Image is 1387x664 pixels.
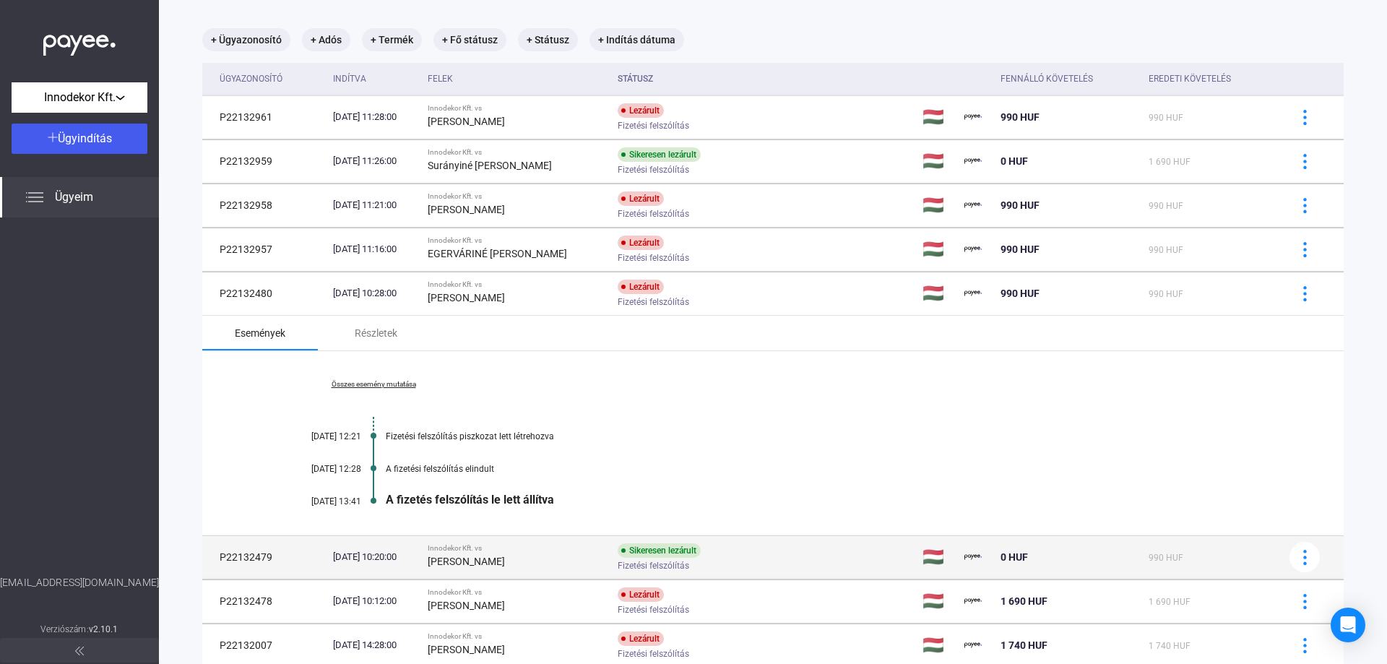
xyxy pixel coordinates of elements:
[917,579,959,623] td: 🇭🇺
[1149,70,1272,87] div: Eredeti követelés
[428,148,606,157] div: Innodekor Kft. vs
[1289,630,1320,660] button: more-blue
[1149,597,1191,607] span: 1 690 HUF
[362,28,422,51] mat-chip: + Termék
[1149,157,1191,167] span: 1 690 HUF
[275,431,361,441] div: [DATE] 12:21
[1149,113,1183,123] span: 990 HUF
[618,645,689,663] span: Fizetési felszólítás
[917,95,959,139] td: 🇭🇺
[1297,198,1313,213] img: more-blue
[428,116,505,127] strong: [PERSON_NAME]
[1149,641,1191,651] span: 1 740 HUF
[917,228,959,271] td: 🇭🇺
[428,236,606,245] div: Innodekor Kft. vs
[355,324,397,342] div: Részletek
[428,632,606,641] div: Innodekor Kft. vs
[428,104,606,113] div: Innodekor Kft. vs
[12,82,147,113] button: Innodekor Kft.
[1331,608,1365,642] div: Open Intercom Messenger
[589,28,684,51] mat-chip: + Indítás dátuma
[1001,639,1047,651] span: 1 740 HUF
[275,496,361,506] div: [DATE] 13:41
[428,248,567,259] strong: EGERVÁRINÉ [PERSON_NAME]
[964,241,982,258] img: payee-logo
[428,544,606,553] div: Innodekor Kft. vs
[1001,155,1028,167] span: 0 HUF
[302,28,350,51] mat-chip: + Adós
[618,249,689,267] span: Fizetési felszólítás
[618,205,689,223] span: Fizetési felszólítás
[275,380,472,389] a: Összes esemény mutatása
[75,647,84,655] img: arrow-double-left-grey.svg
[518,28,578,51] mat-chip: + Státusz
[1289,542,1320,572] button: more-blue
[428,556,505,567] strong: [PERSON_NAME]
[12,124,147,154] button: Ügyindítás
[1289,278,1320,309] button: more-blue
[202,272,327,315] td: P22132480
[55,189,93,206] span: Ügyeim
[1297,110,1313,125] img: more-blue
[1001,70,1093,87] div: Fennálló követelés
[202,579,327,623] td: P22132478
[428,204,505,215] strong: [PERSON_NAME]
[220,70,321,87] div: Ügyazonosító
[386,464,1271,474] div: A fizetési felszólítás elindult
[428,192,606,201] div: Innodekor Kft. vs
[964,108,982,126] img: payee-logo
[618,236,664,250] div: Lezárult
[1001,595,1047,607] span: 1 690 HUF
[428,644,505,655] strong: [PERSON_NAME]
[428,600,505,611] strong: [PERSON_NAME]
[612,63,917,95] th: Státusz
[428,70,453,87] div: Felek
[917,139,959,183] td: 🇭🇺
[202,184,327,227] td: P22132958
[618,631,664,646] div: Lezárult
[964,637,982,654] img: payee-logo
[43,27,116,56] img: white-payee-white-dot.svg
[618,191,664,206] div: Lezárult
[428,160,552,171] strong: Surányiné [PERSON_NAME]
[89,624,118,634] strong: v2.10.1
[1289,234,1320,264] button: more-blue
[333,154,416,168] div: [DATE] 11:26:00
[964,152,982,170] img: payee-logo
[917,184,959,227] td: 🇭🇺
[1297,550,1313,565] img: more-blue
[618,147,701,162] div: Sikeresen lezárult
[1297,594,1313,609] img: more-blue
[1001,243,1040,255] span: 990 HUF
[964,592,982,610] img: payee-logo
[964,285,982,302] img: payee-logo
[1289,146,1320,176] button: more-blue
[333,110,416,124] div: [DATE] 11:28:00
[618,557,689,574] span: Fizetési felszólítás
[386,431,1271,441] div: Fizetési felszólítás piszkozat lett létrehozva
[428,70,606,87] div: Felek
[220,70,282,87] div: Ügyazonosító
[48,132,58,142] img: plus-white.svg
[618,161,689,178] span: Fizetési felszólítás
[333,638,416,652] div: [DATE] 14:28:00
[202,535,327,579] td: P22132479
[44,89,116,106] span: Innodekor Kft.
[202,139,327,183] td: P22132959
[202,228,327,271] td: P22132957
[433,28,506,51] mat-chip: + Fő státusz
[1297,154,1313,169] img: more-blue
[428,588,606,597] div: Innodekor Kft. vs
[964,197,982,214] img: payee-logo
[618,293,689,311] span: Fizetési felszólítás
[618,103,664,118] div: Lezárult
[428,280,606,289] div: Innodekor Kft. vs
[333,70,366,87] div: Indítva
[1001,111,1040,123] span: 990 HUF
[618,601,689,618] span: Fizetési felszólítás
[1149,201,1183,211] span: 990 HUF
[964,548,982,566] img: payee-logo
[333,550,416,564] div: [DATE] 10:20:00
[58,131,112,145] span: Ügyindítás
[333,198,416,212] div: [DATE] 11:21:00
